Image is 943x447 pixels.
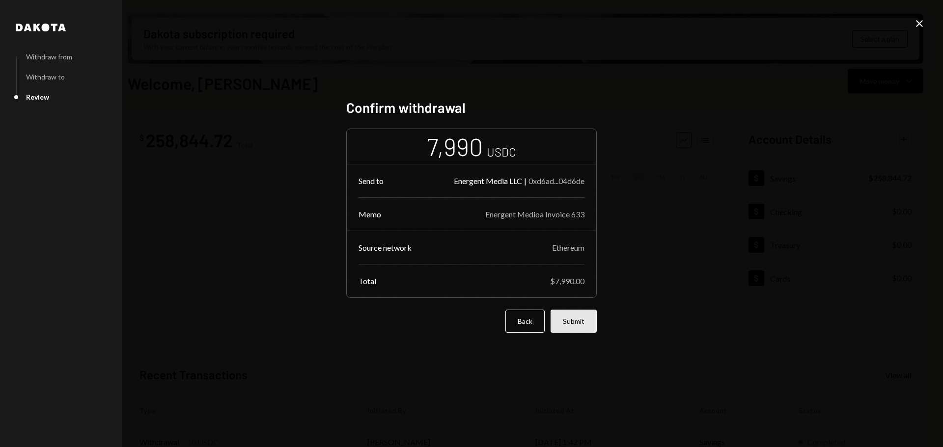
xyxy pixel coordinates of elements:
[26,73,65,81] div: Withdraw to
[550,276,584,286] div: $7,990.00
[359,243,412,252] div: Source network
[26,93,49,101] div: Review
[359,276,376,286] div: Total
[528,176,584,185] div: 0xd6ad...04d6de
[427,131,483,162] div: 7,990
[359,176,384,185] div: Send to
[485,210,584,219] div: Energent Medioa Invoice 633
[454,176,522,185] div: Energent Media LLC
[552,243,584,252] div: Ethereum
[487,144,516,160] div: USDC
[26,53,72,61] div: Withdraw from
[524,176,527,185] div: |
[346,98,597,117] h2: Confirm withdrawal
[551,310,597,333] button: Submit
[359,210,381,219] div: Memo
[505,310,545,333] button: Back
